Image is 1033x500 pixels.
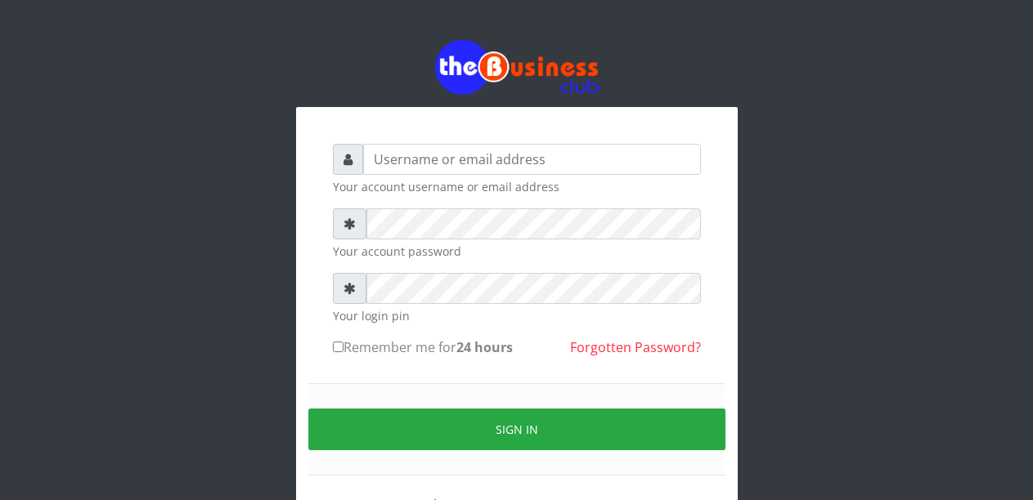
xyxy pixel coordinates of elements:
[333,178,701,195] small: Your account username or email address
[363,144,701,175] input: Username or email address
[333,307,701,324] small: Your login pin
[333,243,701,260] small: Your account password
[308,408,725,450] button: Sign in
[333,342,344,352] input: Remember me for24 hours
[456,338,513,356] b: 24 hours
[333,337,513,357] label: Remember me for
[570,338,701,356] a: Forgotten Password?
